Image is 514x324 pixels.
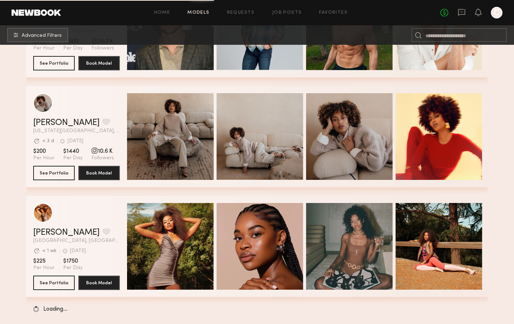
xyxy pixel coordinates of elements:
div: < 1 wk [42,249,57,254]
span: Per Day [63,45,83,52]
div: < 3 d [42,139,54,144]
a: Requests [227,10,255,15]
button: See Portfolio [33,276,75,290]
a: Job Posts [272,10,302,15]
span: [GEOGRAPHIC_DATA], [GEOGRAPHIC_DATA] [33,238,120,243]
div: [DATE] [70,249,86,254]
button: See Portfolio [33,56,75,70]
span: Followers [91,155,114,161]
span: Per Hour [33,45,55,52]
div: [DATE] [67,139,83,144]
button: Book Model [78,56,120,70]
span: Per Day [63,265,83,271]
span: Followers [91,45,114,52]
span: Per Hour [33,265,55,271]
button: Book Model [78,276,120,290]
span: Advanced Filters [22,33,62,38]
button: Book Model [78,166,120,180]
span: Per Hour [33,155,55,161]
span: Per Day [63,155,83,161]
span: $200 [33,148,55,155]
a: [PERSON_NAME] [33,118,100,127]
a: Favorites [319,10,348,15]
span: $1750 [63,258,83,265]
span: Loading… [43,306,67,312]
a: [PERSON_NAME] [33,228,100,237]
span: 10.6 K [91,148,114,155]
a: Home [154,10,170,15]
a: Models [187,10,209,15]
button: See Portfolio [33,166,75,180]
span: $225 [33,258,55,265]
span: $1440 [63,148,83,155]
button: Advanced Filters [7,28,68,42]
a: C [491,7,502,18]
span: [US_STATE][GEOGRAPHIC_DATA], [GEOGRAPHIC_DATA] [33,129,120,134]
